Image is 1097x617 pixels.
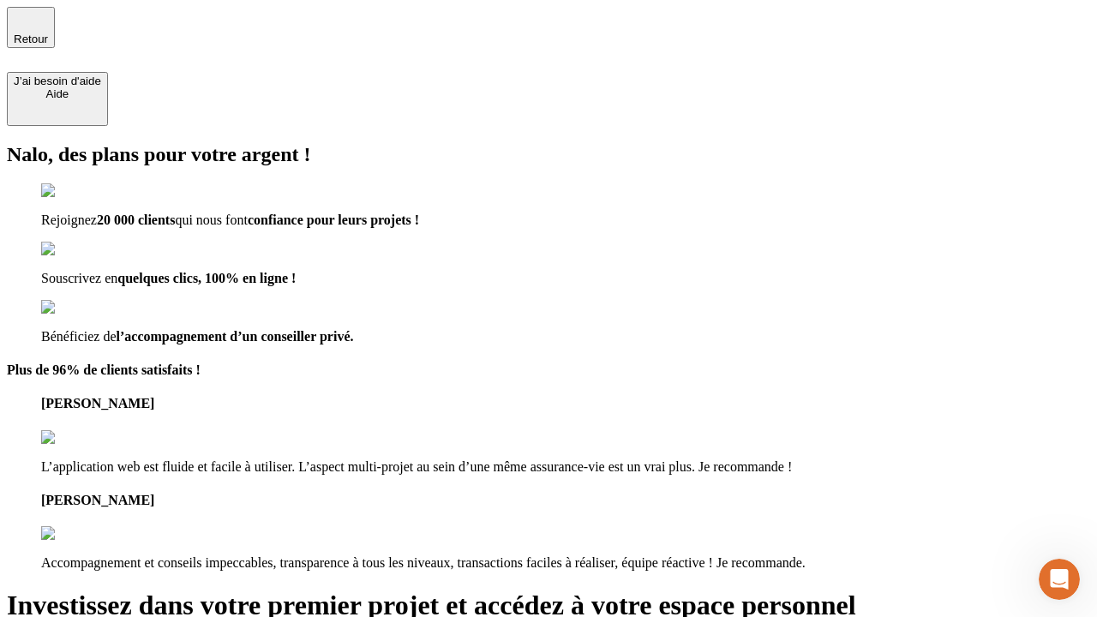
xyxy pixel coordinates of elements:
p: Accompagnement et conseils impeccables, transparence à tous les niveaux, transactions faciles à r... [41,555,1090,571]
span: qui nous font [175,213,247,227]
img: checkmark [41,183,115,199]
img: checkmark [41,300,115,315]
span: Bénéficiez de [41,329,117,344]
div: Aide [14,87,101,100]
span: Rejoignez [41,213,97,227]
div: J’ai besoin d'aide [14,75,101,87]
span: confiance pour leurs projets ! [248,213,419,227]
span: quelques clics, 100% en ligne ! [117,271,296,285]
h2: Nalo, des plans pour votre argent ! [7,143,1090,166]
span: l’accompagnement d’un conseiller privé. [117,329,354,344]
h4: [PERSON_NAME] [41,396,1090,411]
span: Souscrivez en [41,271,117,285]
button: Retour [7,7,55,48]
img: reviews stars [41,430,126,446]
p: L’application web est fluide et facile à utiliser. L’aspect multi-projet au sein d’une même assur... [41,459,1090,475]
img: reviews stars [41,526,126,542]
iframe: Intercom live chat [1039,559,1080,600]
button: J’ai besoin d'aideAide [7,72,108,126]
span: 20 000 clients [97,213,176,227]
img: checkmark [41,242,115,257]
h4: Plus de 96% de clients satisfaits ! [7,362,1090,378]
h4: [PERSON_NAME] [41,493,1090,508]
span: Retour [14,33,48,45]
